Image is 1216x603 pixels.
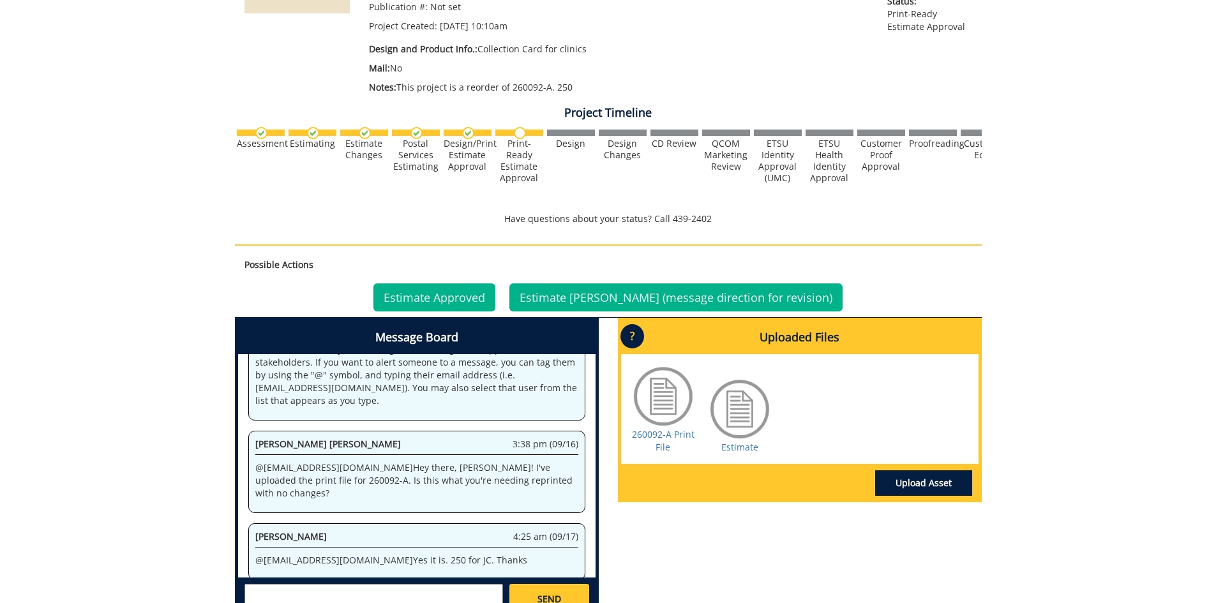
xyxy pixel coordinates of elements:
p: No [369,62,869,75]
h4: Uploaded Files [621,321,979,354]
h4: Message Board [238,321,596,354]
div: QCOM Marketing Review [702,138,750,172]
img: checkmark [359,127,371,139]
div: Estimate Changes [340,138,388,161]
div: Postal Services Estimating [392,138,440,172]
span: Not set [430,1,461,13]
div: ETSU Identity Approval (UMC) [754,138,802,184]
a: Estimate [721,441,758,453]
div: Proofreading [909,138,957,149]
div: ETSU Health Identity Approval [806,138,853,184]
p: Collection Card for clinics [369,43,869,56]
span: Project Created: [369,20,437,32]
span: 4:25 am (09/17) [513,530,578,543]
div: CD Review [650,138,698,149]
span: Publication #: [369,1,428,13]
img: no [514,127,526,139]
span: [PERSON_NAME] [PERSON_NAME] [255,438,401,450]
span: Mail: [369,62,390,74]
div: Customer Edits [961,138,1009,161]
span: 3:38 pm (09/16) [513,438,578,450]
div: Design Changes [599,138,647,161]
div: Estimating [289,138,336,149]
h4: Project Timeline [235,107,982,119]
a: Estimate [PERSON_NAME] (message direction for revision) [509,283,843,311]
a: Upload Asset [875,470,972,496]
strong: Possible Actions [244,258,313,271]
span: Notes: [369,81,396,93]
a: Estimate Approved [373,283,495,311]
div: Customer Proof Approval [857,138,905,172]
img: checkmark [462,127,474,139]
p: Have questions about your status? Call 439-2402 [235,212,982,225]
a: 260092-A Print File [632,428,694,453]
div: Design/Print Estimate Approval [444,138,492,172]
p: Welcome to the Project Messenger. All messages will appear to all stakeholders. If you want to al... [255,343,578,407]
span: Design and Product Info.: [369,43,477,55]
div: Assessment [237,138,285,149]
img: checkmark [307,127,319,139]
div: Design [547,138,595,149]
p: This project is a reorder of 260092-A. 250 [369,81,869,94]
img: checkmark [410,127,423,139]
p: @ [EMAIL_ADDRESS][DOMAIN_NAME] Yes it is. 250 for JC. Thanks [255,554,578,567]
span: [DATE] 10:10am [440,20,507,32]
p: @ [EMAIL_ADDRESS][DOMAIN_NAME] Hey there, [PERSON_NAME]! I've uploaded the print file for 260092-... [255,461,578,500]
div: Print-Ready Estimate Approval [495,138,543,184]
span: [PERSON_NAME] [255,530,327,542]
p: ? [620,324,644,348]
img: checkmark [255,127,267,139]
